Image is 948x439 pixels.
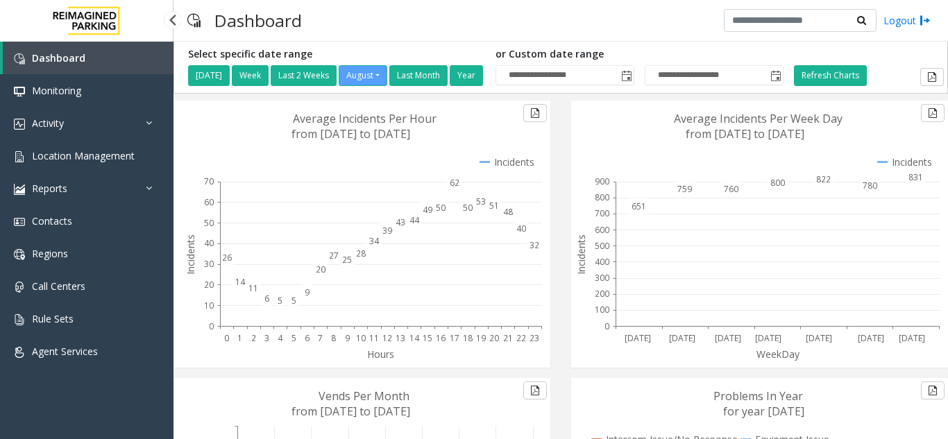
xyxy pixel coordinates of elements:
text: [DATE] [625,332,651,344]
text: 18 [463,332,473,344]
text: 6 [264,293,269,304]
text: 11 [369,332,379,344]
img: 'icon' [14,151,25,162]
text: 51 [489,200,499,212]
text: 26 [222,252,232,264]
text: WeekDay [756,347,800,361]
span: Location Management [32,149,135,162]
span: Regions [32,247,68,260]
text: 30 [204,258,214,270]
text: 70 [204,175,214,187]
text: for year [DATE] [723,404,804,419]
span: Dashboard [32,51,85,64]
button: Export to pdf [523,104,547,122]
text: 0 [209,320,214,332]
img: 'icon' [14,282,25,293]
text: 16 [436,332,446,344]
a: Dashboard [3,42,173,74]
text: 20 [489,332,499,344]
button: Last Month [389,65,448,86]
text: 759 [677,183,692,195]
img: 'icon' [14,119,25,130]
text: [DATE] [899,332,925,344]
text: Vends Per Month [319,388,409,404]
text: 11 [248,282,258,294]
img: 'icon' [14,314,25,325]
span: Rule Sets [32,312,74,325]
text: 19 [476,332,486,344]
img: 'icon' [14,184,25,195]
text: 2 [251,332,256,344]
text: 28 [356,248,366,259]
text: 40 [204,237,214,249]
text: 21 [503,332,513,344]
text: Average Incidents Per Week Day [674,111,843,126]
text: 3 [264,332,269,344]
text: Incidents [184,234,197,275]
text: 400 [595,256,609,268]
text: 780 [863,180,877,191]
text: 0 [224,332,229,344]
span: Toggle popup [618,66,634,85]
img: 'icon' [14,347,25,358]
button: Refresh Charts [794,65,867,86]
text: [DATE] [669,332,695,344]
text: 800 [595,191,609,203]
text: 5 [291,332,296,344]
text: 17 [450,332,459,344]
span: Contacts [32,214,72,227]
text: [DATE] [715,332,741,344]
button: Export to pdf [920,68,944,86]
text: 25 [342,254,352,266]
text: Incidents [575,234,588,275]
text: 48 [503,206,513,218]
text: 600 [595,224,609,236]
img: logout [920,13,931,28]
text: Average Incidents Per Hour [293,111,437,126]
text: 500 [595,240,609,252]
text: 700 [595,207,609,219]
text: 50 [436,202,446,214]
text: 0 [604,320,609,332]
text: 831 [908,171,923,183]
button: Export to pdf [921,104,945,122]
text: 23 [530,332,539,344]
text: 50 [204,217,214,229]
img: 'icon' [14,53,25,64]
text: 27 [329,250,339,261]
text: 300 [595,272,609,284]
text: 4 [278,332,283,344]
text: 32 [530,239,539,251]
text: from [DATE] to [DATE] [291,404,410,419]
text: 5 [291,295,296,307]
a: Logout [883,13,931,28]
img: 'icon' [14,249,25,260]
text: 53 [476,196,486,207]
text: 9 [345,332,350,344]
text: 200 [595,288,609,300]
text: 100 [595,304,609,316]
text: from [DATE] to [DATE] [686,126,804,141]
text: 20 [204,279,214,291]
text: 14 [409,332,420,344]
text: 34 [369,235,380,247]
h5: or Custom date range [496,49,784,60]
button: Week [232,65,269,86]
text: 13 [396,332,405,344]
text: 900 [595,175,609,187]
text: 22 [516,332,526,344]
span: Reports [32,182,67,195]
text: 40 [516,223,526,234]
img: pageIcon [187,3,201,37]
text: [DATE] [858,332,884,344]
text: 10 [356,332,366,344]
text: 62 [450,177,459,189]
text: 49 [423,204,432,216]
span: Activity [32,117,64,130]
text: 651 [632,200,646,212]
text: 14 [235,276,246,288]
text: 15 [423,332,432,344]
text: 10 [204,300,214,311]
button: Export to pdf [921,381,945,399]
text: 44 [409,214,420,226]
